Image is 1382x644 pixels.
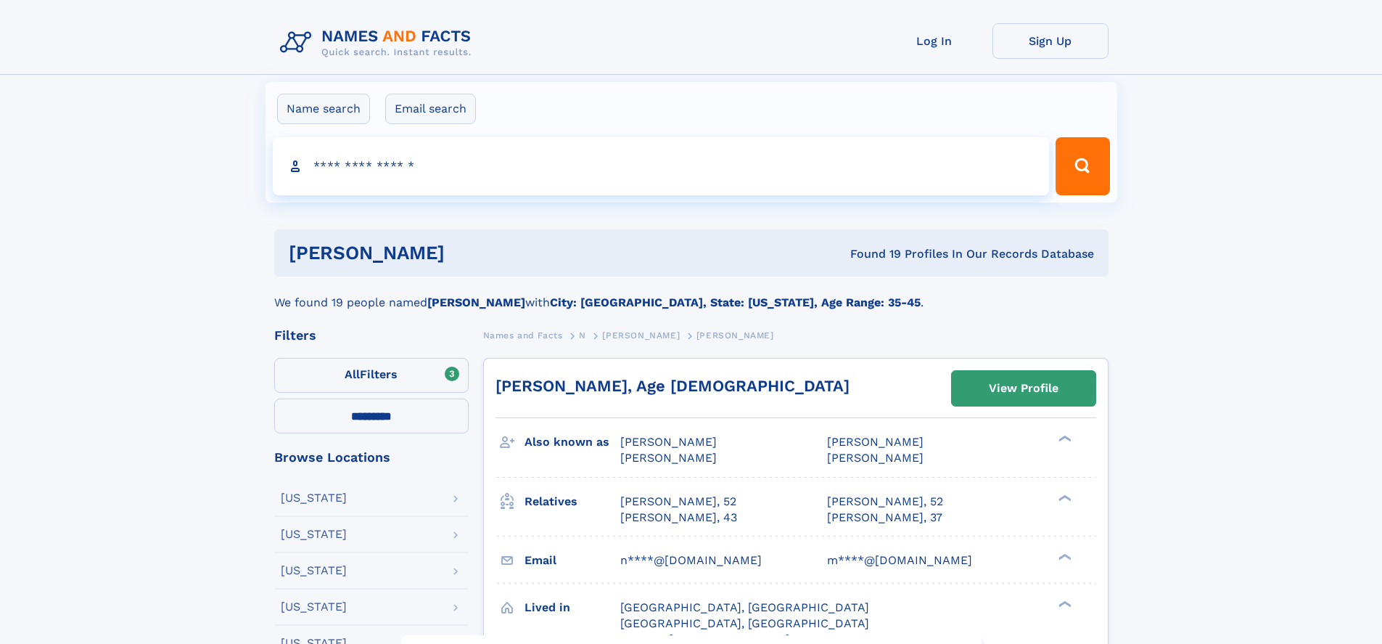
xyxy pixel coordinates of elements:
[281,601,347,613] div: [US_STATE]
[495,377,850,395] a: [PERSON_NAME], Age [DEMOGRAPHIC_DATA]
[274,451,469,464] div: Browse Locations
[992,23,1109,59] a: Sign Up
[579,326,586,344] a: N
[385,94,476,124] label: Email search
[427,295,525,309] b: [PERSON_NAME]
[281,565,347,576] div: [US_STATE]
[277,94,370,124] label: Name search
[647,246,1094,262] div: Found 19 Profiles In Our Records Database
[620,616,869,630] span: [GEOGRAPHIC_DATA], [GEOGRAPHIC_DATA]
[827,494,943,510] a: [PERSON_NAME], 52
[274,23,483,62] img: Logo Names and Facts
[525,548,620,573] h3: Email
[827,435,924,449] span: [PERSON_NAME]
[620,451,717,465] span: [PERSON_NAME]
[696,330,774,341] span: [PERSON_NAME]
[620,510,737,526] a: [PERSON_NAME], 43
[525,489,620,514] h3: Relatives
[827,510,942,526] a: [PERSON_NAME], 37
[620,435,717,449] span: [PERSON_NAME]
[550,295,921,309] b: City: [GEOGRAPHIC_DATA], State: [US_STATE], Age Range: 35-45
[620,600,869,614] span: [GEOGRAPHIC_DATA], [GEOGRAPHIC_DATA]
[274,358,469,393] label: Filters
[1055,493,1072,502] div: ❯
[602,326,680,344] a: [PERSON_NAME]
[1055,552,1072,561] div: ❯
[345,367,360,381] span: All
[579,330,586,341] span: N
[1056,137,1109,195] button: Search Button
[289,244,648,262] h1: [PERSON_NAME]
[876,23,992,59] a: Log In
[827,451,924,465] span: [PERSON_NAME]
[989,372,1058,405] div: View Profile
[281,529,347,540] div: [US_STATE]
[525,430,620,455] h3: Also known as
[602,330,680,341] span: [PERSON_NAME]
[952,371,1095,406] a: View Profile
[620,494,736,510] a: [PERSON_NAME], 52
[273,137,1050,195] input: search input
[274,277,1109,311] div: We found 19 people named with .
[1055,599,1072,608] div: ❯
[274,329,469,342] div: Filters
[281,492,347,504] div: [US_STATE]
[1055,434,1072,444] div: ❯
[525,595,620,620] h3: Lived in
[483,326,563,344] a: Names and Facts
